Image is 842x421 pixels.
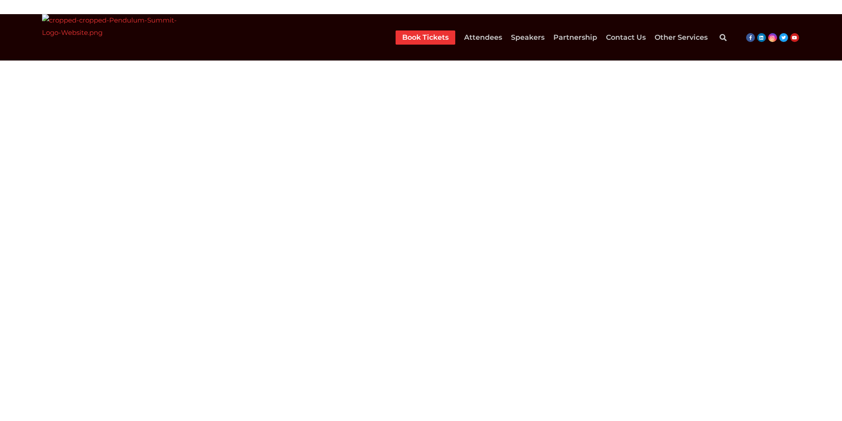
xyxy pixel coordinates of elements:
a: Partnership [553,30,597,45]
a: Contact Us [606,30,646,45]
a: Attendees [464,30,502,45]
nav: Menu [396,30,708,45]
img: cropped-cropped-Pendulum-Summit-Logo-Website.png [42,14,179,61]
a: Speakers [511,30,545,45]
a: Book Tickets [402,30,449,45]
a: Other Services [655,30,708,45]
div: Search [714,29,732,46]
